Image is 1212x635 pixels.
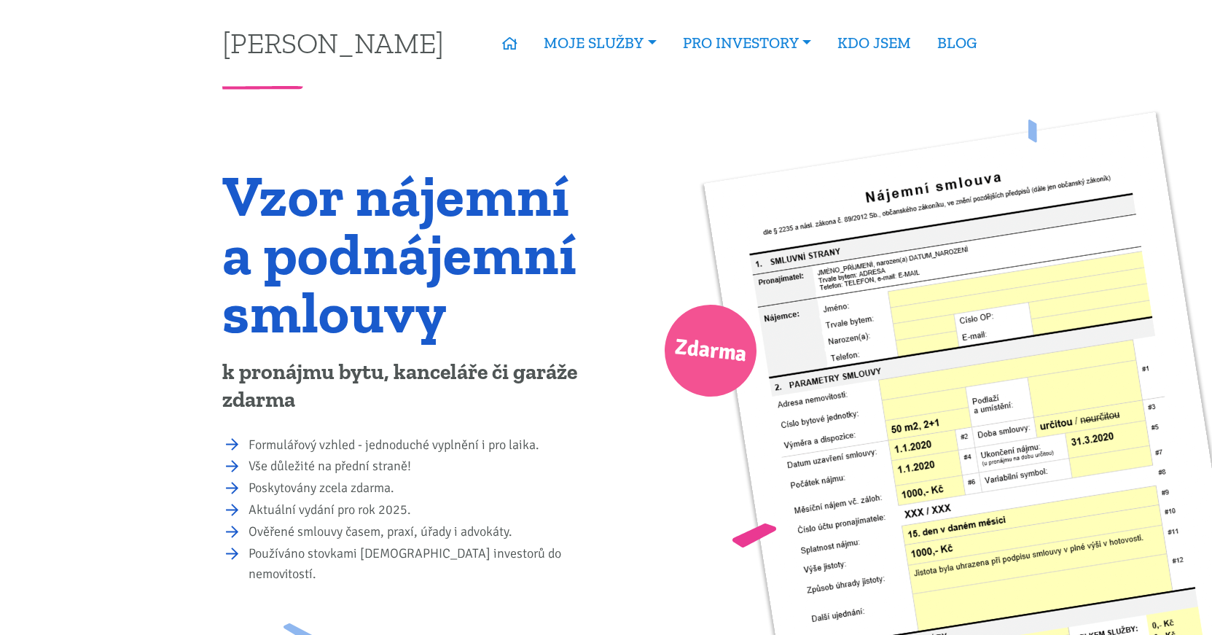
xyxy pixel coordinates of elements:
[249,456,596,477] li: Vše důležité na přední straně!
[222,166,596,341] h1: Vzor nájemní a podnájemní smlouvy
[249,522,596,542] li: Ověřené smlouvy časem, praxí, úřady i advokáty.
[249,435,596,456] li: Formulářový vzhled - jednoduché vyplnění i pro laika.
[531,26,669,60] a: MOJE SLUŽBY
[673,328,748,374] span: Zdarma
[249,544,596,585] li: Používáno stovkami [DEMOGRAPHIC_DATA] investorů do nemovitostí.
[670,26,824,60] a: PRO INVESTORY
[924,26,990,60] a: BLOG
[222,359,596,414] p: k pronájmu bytu, kanceláře či garáže zdarma
[249,478,596,499] li: Poskytovány zcela zdarma.
[249,500,596,521] li: Aktuální vydání pro rok 2025.
[222,28,444,57] a: [PERSON_NAME]
[824,26,924,60] a: KDO JSEM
